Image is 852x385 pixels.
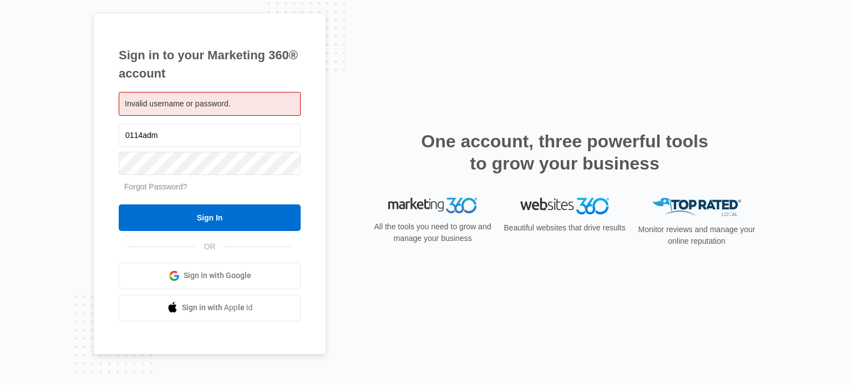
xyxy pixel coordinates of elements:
img: Top Rated Local [652,198,741,216]
p: Beautiful websites that drive results [503,222,627,234]
span: OR [196,241,224,253]
a: Forgot Password? [124,182,187,191]
p: Monitor reviews and manage your online reputation [635,224,759,247]
h2: One account, three powerful tools to grow your business [418,130,712,174]
span: Sign in with Google [184,270,251,281]
p: All the tools you need to grow and manage your business [371,221,495,244]
h1: Sign in to your Marketing 360® account [119,46,301,83]
a: Sign in with Google [119,263,301,289]
input: Sign In [119,204,301,231]
img: Marketing 360 [388,198,477,213]
img: Websites 360 [520,198,609,214]
span: Sign in with Apple Id [182,302,253,314]
span: Invalid username or password. [125,99,231,108]
input: Email [119,124,301,147]
a: Sign in with Apple Id [119,295,301,321]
